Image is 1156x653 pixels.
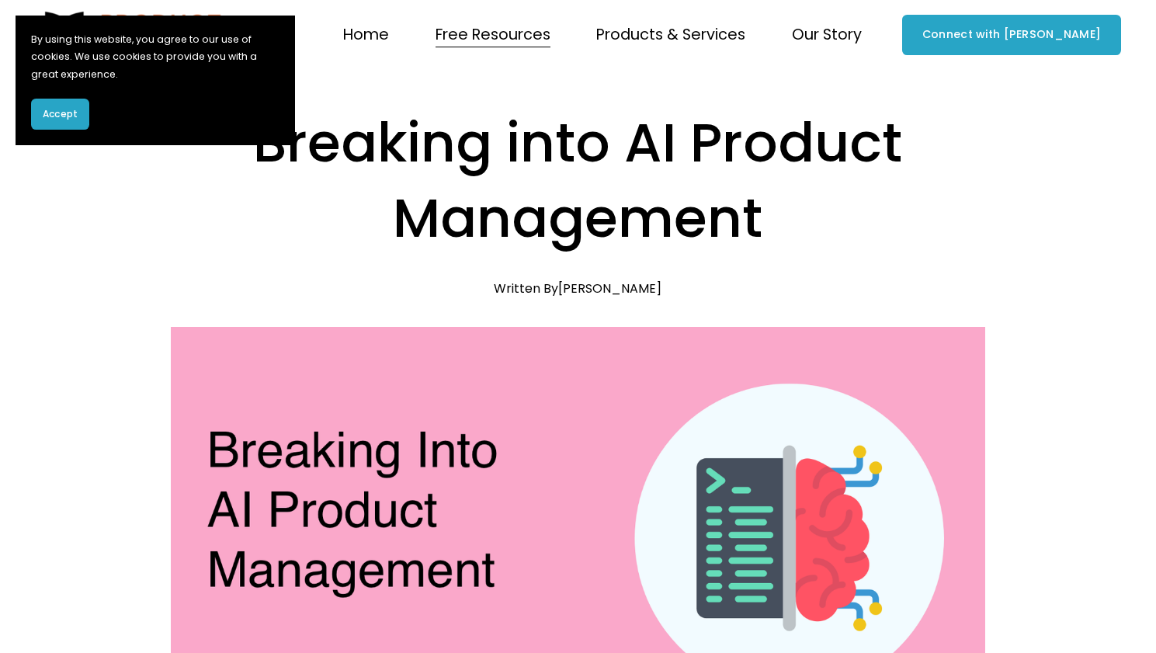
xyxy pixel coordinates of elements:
[596,21,745,48] span: Products & Services
[436,19,550,50] a: folder dropdown
[792,19,862,50] a: folder dropdown
[171,105,986,256] h1: Breaking into AI Product Management
[343,19,389,50] a: Home
[558,280,661,297] a: [PERSON_NAME]
[16,16,295,145] section: Cookie banner
[596,19,745,50] a: folder dropdown
[792,21,862,48] span: Our Story
[31,31,279,83] p: By using this website, you agree to our use of cookies. We use cookies to provide you with a grea...
[436,21,550,48] span: Free Resources
[43,107,78,121] span: Accept
[902,15,1122,55] a: Connect with [PERSON_NAME]
[35,12,224,58] img: Product Teacher
[494,281,661,296] div: Written By
[31,99,89,130] button: Accept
